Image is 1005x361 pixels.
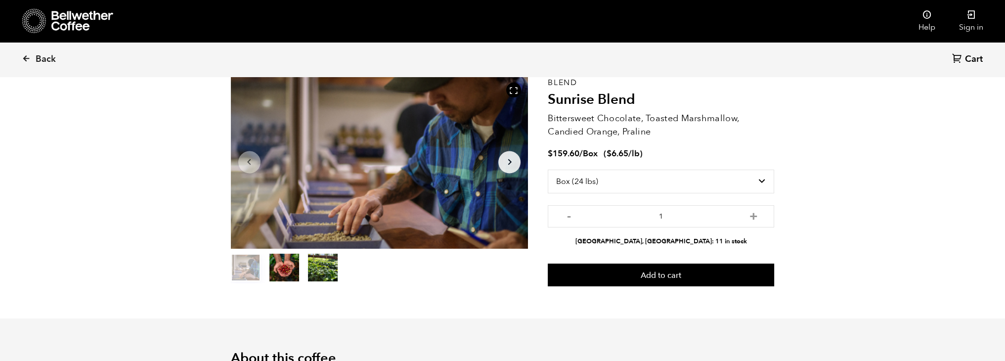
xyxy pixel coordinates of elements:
span: /lb [628,148,640,159]
p: Bittersweet Chocolate, Toasted Marshmallow, Candied Orange, Praline [548,112,774,138]
span: $ [548,148,553,159]
span: ( ) [604,148,643,159]
a: Cart [952,53,985,66]
span: Back [36,53,56,65]
span: Box [583,148,598,159]
li: [GEOGRAPHIC_DATA], [GEOGRAPHIC_DATA]: 11 in stock [548,237,774,246]
h2: Sunrise Blend [548,91,774,108]
bdi: 6.65 [607,148,628,159]
button: Add to cart [548,264,774,286]
span: / [579,148,583,159]
span: $ [607,148,612,159]
bdi: 159.60 [548,148,579,159]
button: - [563,210,575,220]
span: Cart [965,53,983,65]
button: + [747,210,759,220]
